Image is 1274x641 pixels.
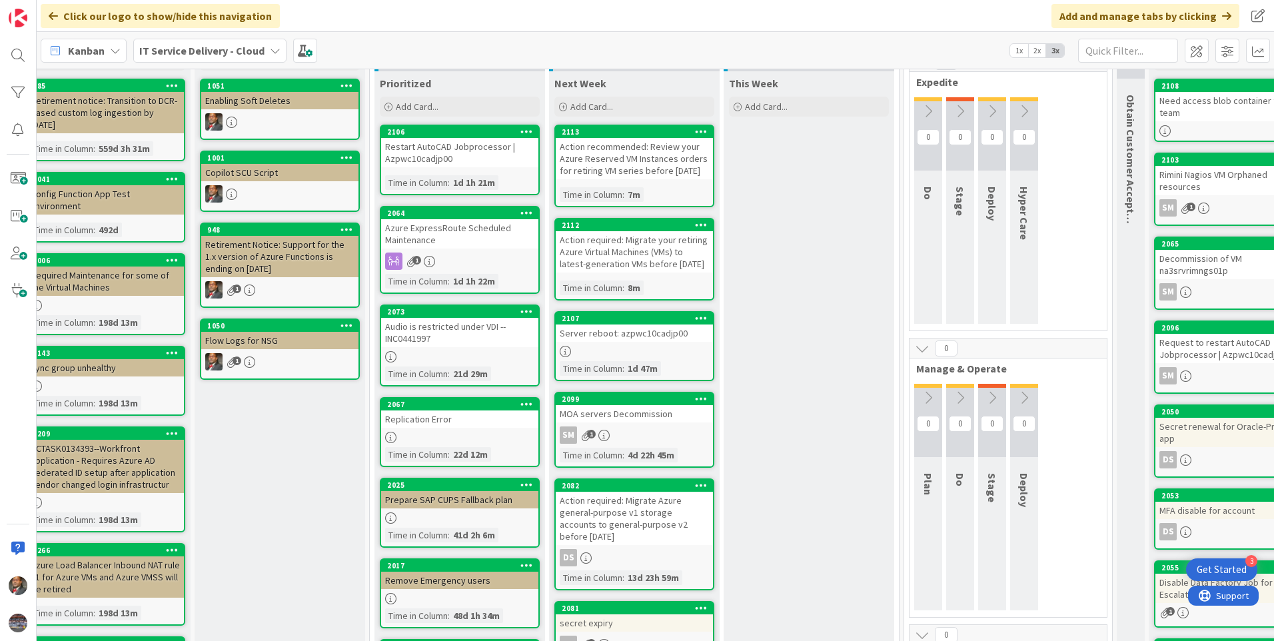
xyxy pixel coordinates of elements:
div: Time in Column [31,315,93,330]
div: 885 [33,81,184,91]
span: : [93,223,95,237]
div: 41d 2h 6m [450,528,498,542]
span: Deploy [985,187,999,221]
div: 2113 [562,127,713,137]
div: Time in Column [31,512,93,527]
div: 1209SCTASK0134393--Workfront application - Requires Azure AD Federated ID setup after application... [27,428,184,493]
span: 0 [917,416,940,432]
span: Add Card... [745,101,788,113]
div: 2099 [556,393,713,405]
div: Enabling Soft Deletes [201,92,358,109]
div: 2081 [562,604,713,613]
span: 0 [1013,416,1035,432]
div: 2082Action required: Migrate Azure general-purpose v1 storage accounts to general-purpose v2 befo... [556,480,713,545]
div: 8m [624,281,644,295]
div: Time in Column [560,448,622,462]
div: DP [201,113,358,131]
div: Time in Column [31,396,93,410]
div: DS [1159,523,1177,540]
div: 2025 [381,479,538,491]
div: Time in Column [385,528,448,542]
div: 2064Azure ExpressRoute Scheduled Maintenance [381,207,538,249]
div: 2073Audio is restricted under VDI --INC0441997 [381,306,538,347]
span: : [622,361,624,376]
div: 4d 22h 45m [624,448,678,462]
div: DS [1159,451,1177,468]
span: Kanban [68,43,105,59]
div: 21d 29m [450,366,491,381]
div: 2107Server reboot: azpwc10cadjp00 [556,313,713,342]
div: 1051 [201,80,358,92]
div: 13d 23h 59m [624,570,682,585]
div: 1266Azure Load Balancer Inbound NAT rule V1 for Azure VMs and Azure VMSS will be retired [27,544,184,598]
div: 1209 [33,429,184,438]
div: 1041Config Function App Test Environment [27,173,184,215]
div: 198d 13m [95,396,141,410]
div: Open Get Started checklist, remaining modules: 3 [1186,558,1257,581]
span: 1 [412,256,421,265]
div: Time in Column [560,570,622,585]
img: DP [205,185,223,203]
div: 1041 [27,173,184,185]
div: 2067 [381,398,538,410]
div: 198d 13m [95,315,141,330]
div: 1001 [201,152,358,164]
div: 948 [201,224,358,236]
div: 1143 [33,348,184,358]
div: DP [201,353,358,370]
span: 0 [949,129,971,145]
div: 1001Copilot SCU Script [201,152,358,181]
span: Plan [922,473,935,495]
span: 1 [233,285,241,293]
div: 1209 [27,428,184,440]
span: 2x [1028,44,1046,57]
div: Azure ExpressRoute Scheduled Maintenance [381,219,538,249]
div: Action required: Migrate Azure general-purpose v1 storage accounts to general-purpose v2 before [... [556,492,713,545]
span: : [448,528,450,542]
div: Audio is restricted under VDI --INC0441997 [381,318,538,347]
div: 2107 [556,313,713,324]
div: Time in Column [560,281,622,295]
div: 1266 [27,544,184,556]
div: Config Function App Test Environment [27,185,184,215]
div: 1001 [207,153,358,163]
span: Do [954,473,967,486]
span: 1 [587,430,596,438]
span: Manage & Operate [916,362,1090,375]
img: Visit kanbanzone.com [9,9,27,27]
span: 1x [1010,44,1028,57]
span: 3x [1046,44,1064,57]
span: : [93,141,95,156]
div: DP [201,185,358,203]
div: Replication Error [381,410,538,428]
div: 1051Enabling Soft Deletes [201,80,358,109]
div: Action recommended: Review your Azure Reserved VM Instances orders for retiring VM series before ... [556,138,713,179]
div: Flow Logs for NSG [201,332,358,349]
div: SCTASK0134393--Workfront application - Requires Azure AD Federated ID setup after application ven... [27,440,184,493]
div: DP [201,281,358,299]
div: 2113Action recommended: Review your Azure Reserved VM Instances orders for retiring VM series bef... [556,126,713,179]
div: 1050 [207,321,358,330]
div: 2112 [562,221,713,230]
span: Add Card... [570,101,613,113]
div: DS [560,549,577,566]
div: 1d 1h 22m [450,274,498,289]
span: : [93,315,95,330]
div: Time in Column [385,608,448,623]
div: 885Retirement notice: Transition to DCR-based custom log ingestion by [DATE] [27,80,184,133]
div: 559d 3h 31m [95,141,153,156]
div: 2107 [562,314,713,323]
span: : [448,175,450,190]
div: sync group unhealthy [27,359,184,376]
span: 0 [1013,129,1035,145]
div: 22d 12m [450,447,491,462]
div: Server reboot: azpwc10cadjp00 [556,324,713,342]
span: Obtain Customer Acceptance [1124,95,1137,237]
span: : [93,606,95,620]
span: Add Card... [396,101,438,113]
div: 7m [624,187,644,202]
div: Retirement Notice: Support for the 1.x version of Azure Functions is ending on [DATE] [201,236,358,277]
div: 3 [1245,555,1257,567]
img: avatar [9,614,27,632]
div: Time in Column [31,223,93,237]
